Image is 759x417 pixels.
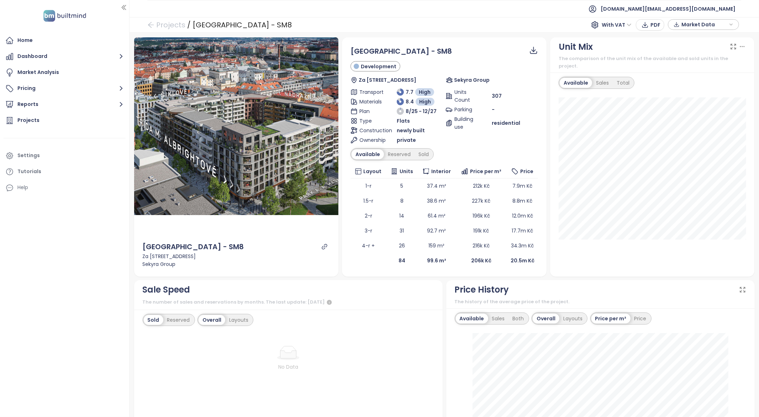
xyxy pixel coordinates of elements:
span: PDF [650,21,660,29]
span: 191k Kč [474,227,489,234]
span: Development [361,63,396,70]
b: 84 [399,257,405,264]
span: Za [STREET_ADDRESS] [359,76,416,84]
div: Sales [488,314,509,324]
span: 7.9m Kč [512,182,532,189]
span: - [492,106,495,113]
span: 227k Kč [472,197,491,204]
td: 8 [386,193,417,208]
span: 196k Kč [473,212,490,219]
div: Home [17,36,33,45]
span: Materials [359,98,383,106]
div: Both [509,314,528,324]
span: 307 [492,92,502,100]
td: 5 [386,178,417,193]
b: 20.5m Kč [511,257,534,264]
div: Price [631,314,650,324]
button: Reports [4,97,126,112]
span: [GEOGRAPHIC_DATA] - SM8 [350,46,452,56]
div: Total [613,78,633,88]
span: [DOMAIN_NAME][EMAIL_ADDRESS][DOMAIN_NAME] [601,0,736,17]
a: arrow-left Projects [147,18,185,31]
span: High [419,98,431,106]
span: 212k Kč [473,182,490,189]
span: Price per m² [470,167,501,175]
span: 7.7 [406,88,413,96]
div: Sales [592,78,613,88]
span: 8.8m Kč [512,197,532,204]
div: Layouts [559,314,586,324]
span: 12.0m Kč [512,212,533,219]
span: High [419,88,431,96]
div: Help [17,183,28,192]
td: 92.7 m² [417,223,455,238]
td: 26 [386,238,417,253]
span: Type [359,117,383,125]
td: 61.4 m² [417,208,455,223]
span: arrow-left [147,21,154,28]
div: Price History [455,283,509,296]
span: Ownership [359,136,383,144]
div: Settings [17,151,40,160]
div: The history of the average price of the project. [455,298,746,305]
div: Layouts [225,315,252,325]
span: Sekyra Group [454,76,490,84]
a: Tutorials [4,165,126,179]
a: Market Analysis [4,65,126,80]
span: Flats [397,117,410,125]
div: No Data [163,363,413,371]
span: Interior [431,167,451,175]
div: / [187,18,191,31]
span: 34.3m Kč [511,242,534,249]
div: Overall [199,315,225,325]
span: Units [400,167,413,175]
span: Price [520,167,533,175]
span: Parking [454,106,478,113]
button: PDF [636,19,664,31]
div: The comparison of the unit mix of the available and sold units in the project. [559,55,746,70]
button: Dashboard [4,49,126,64]
td: 31 [386,223,417,238]
span: Transport [359,88,383,96]
span: Construction [359,127,383,134]
div: Price per m² [591,314,631,324]
td: 38.6 m² [417,193,455,208]
div: Projects [17,116,39,125]
div: The number of sales and reservations by months. The last update: [DATE] [143,298,434,307]
div: Help [4,181,126,195]
img: logo [41,9,88,23]
div: [GEOGRAPHIC_DATA] - SM8 [193,18,292,31]
span: 8.4 [406,98,414,106]
td: 2-r [350,208,386,223]
td: 37.4 m² [417,178,455,193]
div: Market Analysis [17,68,59,77]
td: 1-r [350,178,386,193]
div: Unit Mix [559,40,593,54]
span: 8/25 - 12/27 [406,107,437,115]
div: Sold [144,315,163,325]
span: With VAT [602,20,632,30]
span: residential [492,119,520,127]
a: Settings [4,149,126,163]
a: link [321,244,328,250]
div: Overall [533,314,559,324]
button: Pricing [4,81,126,96]
div: Reserved [163,315,194,325]
div: Reserved [384,149,415,159]
td: 159 m² [417,238,455,253]
div: Sekyra Group [143,260,330,268]
span: Market Data [681,19,727,30]
span: Plan [359,107,383,115]
span: Layout [363,167,381,175]
td: 1.5-r [350,193,386,208]
td: 14 [386,208,417,223]
b: 99.6 m² [427,257,446,264]
a: Projects [4,113,126,128]
div: Tutorials [17,167,41,176]
div: Available [352,149,384,159]
div: Za [STREET_ADDRESS] [143,252,330,260]
span: Building use [454,115,478,131]
div: button [672,19,735,30]
div: Available [560,78,592,88]
span: 17.7m Kč [512,227,533,234]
